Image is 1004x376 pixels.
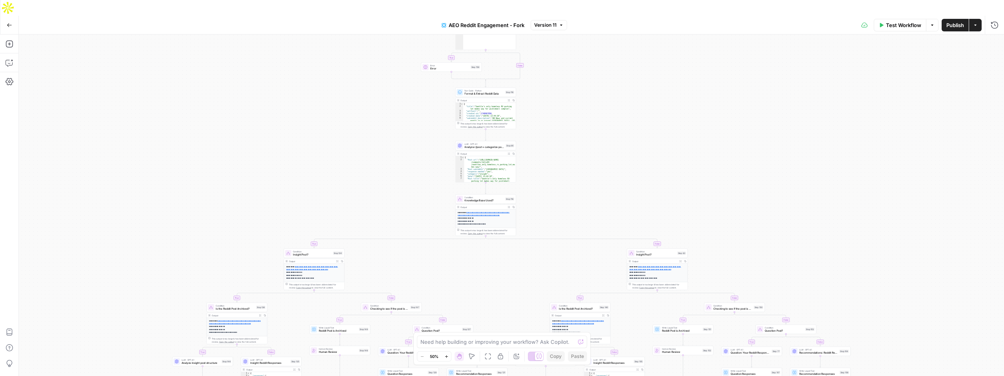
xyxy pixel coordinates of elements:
[632,260,677,263] div: Output
[547,351,565,361] button: Copy
[339,334,340,345] g: Edge from step_149 to step_148
[455,141,516,183] div: LLM · GPT-4.1Analyze r/post + categorize post typeStep 90Output{ "Post url":"[URL][DOMAIN_NAME] /...
[222,360,231,363] div: Step 146
[799,369,838,372] span: Write Liquid Text
[662,326,701,329] span: Write Liquid Text
[455,112,463,115] div: 4
[455,88,516,129] div: Run Code · PythonFormat & Extract Reddit DataStep 116Output{ "title":"Seattle’s only homeless RV ...
[702,349,712,352] div: Step 152
[756,325,817,334] div: ConditionQuestion Post?Step 103
[455,168,464,170] div: 3
[455,103,463,105] div: 1
[378,347,439,356] div: LLM · GPT-4.1Question: Your Reddit ResponsesStep 128
[462,156,464,159] span: Toggle code folding, rows 1 through 21
[359,349,369,352] div: Step 148
[339,312,391,324] g: Edge from step_147 to step_149
[256,306,266,309] div: Step 136
[449,21,524,29] span: AEO Reddit Engagement - Fork
[250,361,289,365] span: Insight: Reddit Responses
[319,329,358,333] span: Reddit Post is Archived
[455,110,463,112] div: 3
[460,122,514,128] div: This output is too large & has been abbreviated for review. to view the full content.
[942,19,969,31] button: Publish
[497,371,506,374] div: Step 131
[464,196,504,199] span: Condition
[584,372,593,374] div: 1
[460,206,505,209] div: Output
[657,290,735,302] g: Edge from step_83 to step_150
[506,144,514,148] div: Step 90
[289,260,334,263] div: Output
[653,346,713,355] div: Human ReviewHuman ReviewStep 152
[456,369,495,372] span: Write Liquid Text
[840,371,849,374] div: Step 108
[731,369,769,372] span: Write Liquid Text
[455,115,463,117] div: 5
[456,372,495,376] span: Recommendation Responses
[593,358,632,361] span: LLM · GPT-4.1
[370,307,409,311] span: Checking to see if the post is archived
[765,326,804,329] span: Condition
[568,351,587,361] button: Paste
[799,348,838,351] span: LLM · GPT-4.1
[387,369,426,372] span: Write Liquid Text
[589,368,634,371] div: Output
[410,306,420,309] div: Step 147
[430,67,469,71] span: Error
[387,351,426,355] span: Question: Your Reddit Responses
[580,290,657,302] g: Edge from step_83 to step_140
[241,372,250,374] div: 1
[216,307,255,311] span: Is the Reddit Post Archived?
[632,283,686,289] div: This output is too large & has been abbreviated for review. to view the full content.
[319,326,358,329] span: Write Liquid Text
[751,356,752,367] g: Edge from step_77 to step_107
[359,328,369,331] div: Step 149
[313,236,486,248] g: Edge from step_118 to step_124
[839,350,849,353] div: Step 104
[662,329,701,333] span: Reddit Post is Archived
[309,346,370,355] div: Human ReviewHuman ReviewStep 148
[464,145,504,149] span: Analyze r/post + categorize post type
[772,350,780,353] div: Step 77
[636,250,676,253] span: Condition
[886,21,921,29] span: Test Workflow
[461,103,463,105] span: Toggle code folding, rows 1 through 7
[799,351,838,355] span: Recommendations: Reddit Responses
[421,62,482,72] div: ErrorErrorStep 156
[555,337,609,343] div: This output is too large & has been abbreviated for review. to view the full content.
[468,126,483,128] span: Copy the output
[247,372,250,374] span: Toggle code folding, rows 1 through 16
[805,328,815,331] div: Step 103
[250,358,289,361] span: LLM · GPT-4.1
[370,304,409,307] span: Condition
[462,328,471,331] div: Step 127
[422,326,460,329] span: Condition
[172,357,233,366] div: LLM · GPT-4.1Analyze insight post structureStep 146
[236,290,314,302] g: Edge from step_124 to step_136
[662,350,701,354] span: Human Review
[182,361,220,365] span: Analyze insight post structure
[309,325,370,334] div: Write Liquid TextReddit Post is ArchivedStep 149
[731,348,770,351] span: LLM · GPT-4.1
[559,304,598,307] span: Condition
[799,372,838,376] span: Recommendation Responses
[455,105,463,110] div: 2
[946,21,964,29] span: Publish
[591,372,593,374] span: Toggle code folding, rows 1 through 16
[455,177,464,184] div: 7
[874,19,926,31] button: Test Workflow
[682,334,684,345] g: Edge from step_151 to step_152
[786,334,821,346] g: Edge from step_103 to step_104
[437,19,529,31] button: AEO Reddit Engagement - Fork
[216,304,255,307] span: Condition
[593,361,632,365] span: Insight: Reddit Responses
[460,152,505,155] div: Output
[451,50,486,62] g: Edge from step_155 to step_156
[599,306,609,309] div: Step 140
[677,252,686,255] div: Step 83
[531,20,567,30] button: Version 11
[735,312,787,324] g: Edge from step_150 to step_103
[291,360,300,363] div: Step 125
[289,283,343,289] div: This output is too large & has been abbreviated for review. to view the full content.
[639,287,654,289] span: Copy the output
